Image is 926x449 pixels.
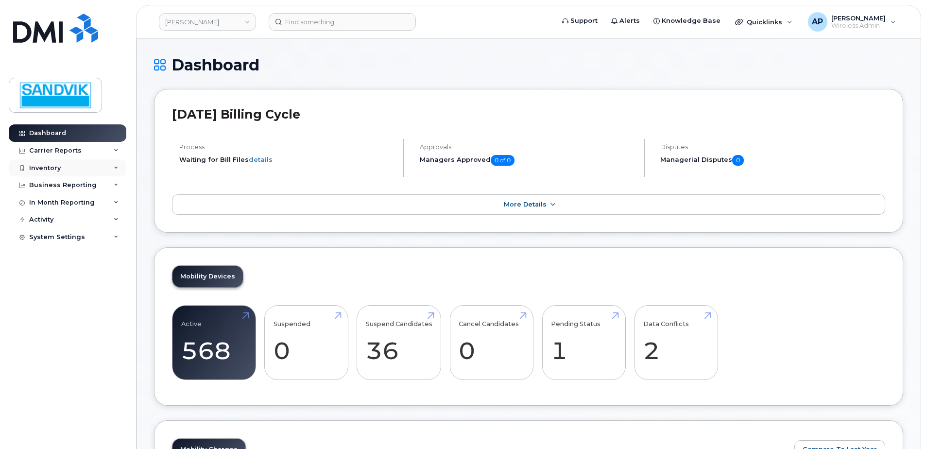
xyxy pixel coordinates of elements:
h5: Managers Approved [420,155,635,166]
a: Pending Status 1 [551,311,617,375]
a: Mobility Devices [172,266,243,287]
h4: Approvals [420,143,635,151]
h2: [DATE] Billing Cycle [172,107,885,121]
h5: Managerial Disputes [660,155,885,166]
h4: Process [179,143,395,151]
span: More Details [504,201,547,208]
a: Cancel Candidates 0 [459,311,524,375]
a: Active 568 [181,311,247,375]
span: 0 [732,155,744,166]
a: Data Conflicts 2 [643,311,709,375]
li: Waiting for Bill Files [179,155,395,164]
a: Suspended 0 [274,311,339,375]
h4: Disputes [660,143,885,151]
a: Suspend Candidates 36 [366,311,432,375]
span: 0 of 0 [491,155,514,166]
h1: Dashboard [154,56,903,73]
a: details [249,155,273,163]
